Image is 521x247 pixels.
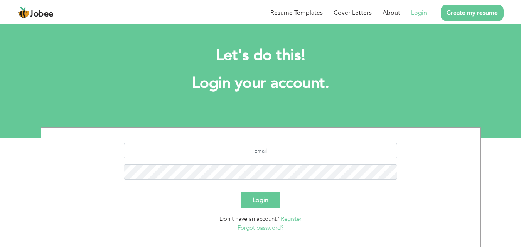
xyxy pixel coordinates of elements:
[281,215,302,223] a: Register
[411,8,427,17] a: Login
[17,7,30,19] img: jobee.io
[124,143,397,158] input: Email
[52,73,469,93] h1: Login your account.
[52,45,469,66] h2: Let's do this!
[241,192,280,208] button: Login
[30,10,54,18] span: Jobee
[383,8,400,17] a: About
[334,8,372,17] a: Cover Letters
[270,8,323,17] a: Resume Templates
[441,5,504,21] a: Create my resume
[219,215,279,223] span: Don't have an account?
[17,7,54,19] a: Jobee
[238,224,283,232] a: Forgot password?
